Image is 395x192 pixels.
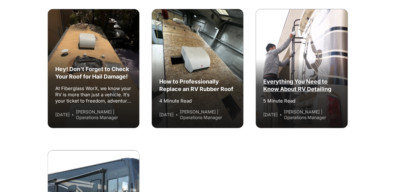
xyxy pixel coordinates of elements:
div: [PERSON_NAME] | Operations Manager [180,109,236,120]
a: How to Professionally Replace an RV Rubber RoofHow to Professionally Replace an RV Rubber Roof4 M... [152,9,243,128]
div: [DATE] [159,112,174,118]
div: [DATE] [263,112,278,118]
div: 4 Minute Read [159,98,236,104]
div: At Fiberglass WorX, we know your RV is more than just a vehicle. It’s your ticket to freedom, adv... [55,85,132,104]
a: Everything You Need to Know About RV DetailingEverything You Need to Know About RV Detailing5 Min... [256,9,347,128]
img: Hey! Don't Forget to Check Your Roof for Hail Damage! [48,9,139,128]
div: 5 Minute Read [263,98,340,104]
div: [PERSON_NAME] | Operations Manager [284,109,340,120]
div: How to Professionally Replace an RV Rubber Roof [159,78,236,93]
div: [PERSON_NAME] | Operations Manager [76,109,132,120]
div: [DATE] [55,112,70,118]
a: Hey! Don't Forget to Check Your Roof for Hail Damage!Hey! Don't Forget to Check Your Roof for Hai... [48,9,139,128]
div: Everything You Need to Know About RV Detailing [263,78,340,93]
img: How to Professionally Replace an RV Rubber Roof [152,9,243,128]
div: Hey! Don't Forget to Check Your Roof for Hail Damage! [55,65,132,80]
